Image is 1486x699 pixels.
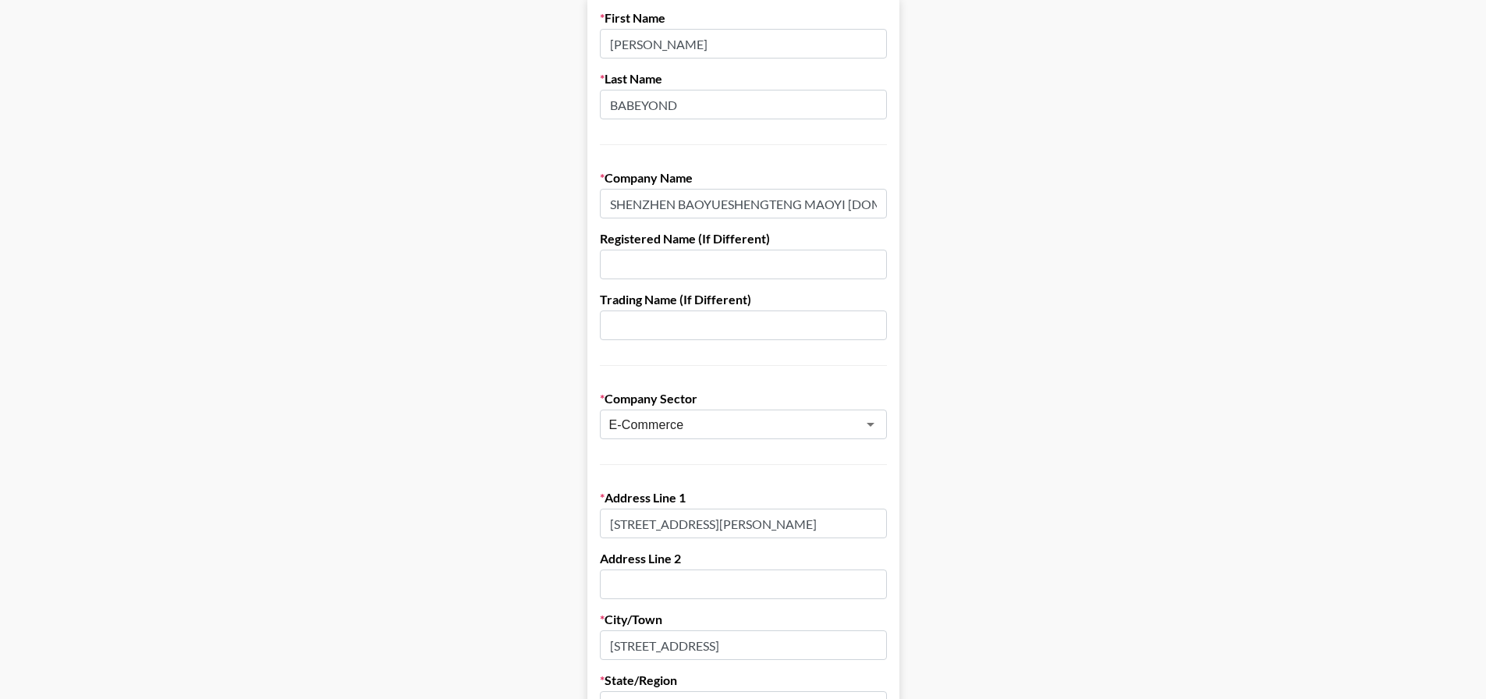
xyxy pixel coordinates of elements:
label: State/Region [600,672,887,688]
label: First Name [600,10,887,26]
label: City/Town [600,612,887,627]
label: Company Sector [600,391,887,406]
button: Open [860,413,881,435]
label: Registered Name (If Different) [600,231,887,247]
label: Last Name [600,71,887,87]
label: Address Line 2 [600,551,887,566]
label: Trading Name (If Different) [600,292,887,307]
label: Address Line 1 [600,490,887,506]
label: Company Name [600,170,887,186]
